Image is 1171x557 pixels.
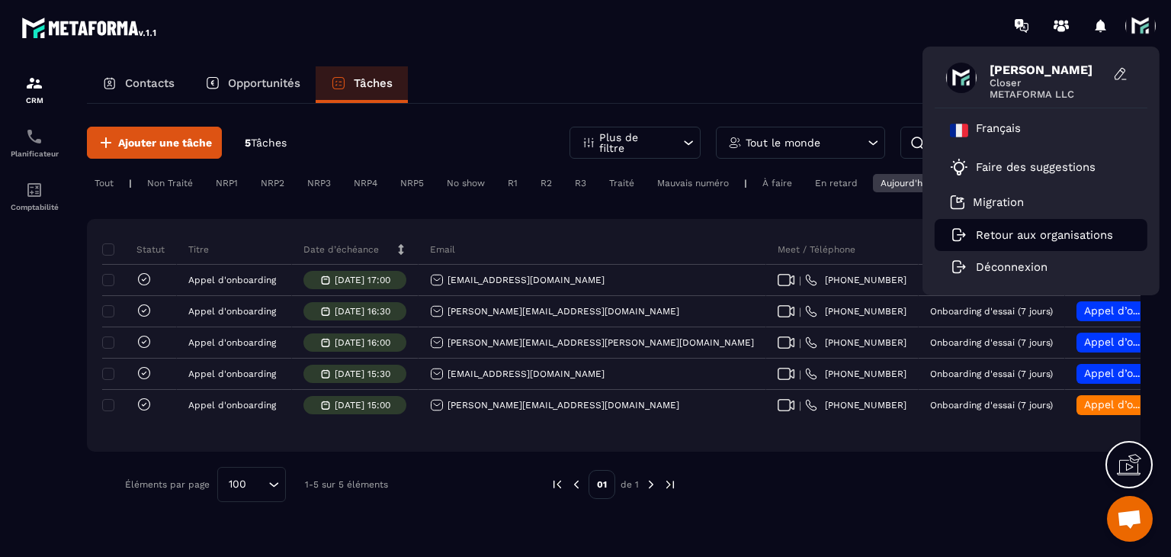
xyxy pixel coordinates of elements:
p: Date d’échéance [303,243,379,256]
div: NRP1 [208,174,245,192]
p: CRM [4,96,65,105]
p: [DATE] 15:30 [335,369,390,379]
span: | [799,337,801,349]
p: Français [976,121,1021,140]
span: | [799,275,801,286]
p: Planificateur [4,150,65,158]
p: Éléments par page [125,479,210,490]
span: Ajouter une tâche [118,135,212,150]
div: Tout [87,174,121,192]
p: 1-5 sur 5 éléments [305,479,388,490]
span: Closer [990,77,1104,89]
a: Opportunités [190,66,316,103]
a: [PHONE_NUMBER] [805,274,906,286]
a: Faire des suggestions [950,158,1113,176]
p: Titre [188,243,209,256]
a: Migration [950,195,1024,210]
a: [PHONE_NUMBER] [805,336,906,349]
img: next [644,478,658,491]
img: accountant [25,181,43,199]
div: No show [439,174,492,192]
p: 01 [589,470,615,499]
a: Contacts [87,66,190,103]
div: Non Traité [140,174,201,192]
div: NRP4 [346,174,385,192]
p: de 1 [621,478,639,491]
a: Retour aux organisations [950,228,1113,242]
span: | [799,306,801,317]
div: NRP2 [253,174,292,192]
p: Appel d'onboarding [188,306,276,317]
img: scheduler [25,127,43,146]
img: prev [569,478,583,491]
span: | [799,369,801,380]
span: [PERSON_NAME] [990,63,1104,77]
p: Appel d'onboarding [188,369,276,379]
p: [DATE] 16:00 [335,337,390,348]
p: Contacts [125,76,175,90]
p: Migration [973,195,1024,209]
p: Déconnexion [976,260,1047,274]
div: R1 [500,174,525,192]
span: | [799,400,801,411]
div: Traité [602,174,642,192]
p: Onboarding d'essai (7 jours) [930,337,1053,348]
p: Comptabilité [4,203,65,211]
a: [PHONE_NUMBER] [805,305,906,317]
a: Tâches [316,66,408,103]
div: NRP3 [300,174,338,192]
p: Email [430,243,455,256]
p: [DATE] 15:00 [335,400,390,411]
div: Mauvais numéro [650,174,736,192]
p: Statut [106,243,165,256]
div: Search for option [217,467,286,502]
p: Retour aux organisations [976,228,1113,242]
div: NRP5 [393,174,432,192]
img: logo [21,14,159,41]
p: [DATE] 16:30 [335,306,390,317]
p: 5 [245,136,287,150]
span: METAFORMA LLC [990,89,1104,100]
a: formationformationCRM [4,63,65,116]
a: [PHONE_NUMBER] [805,399,906,411]
a: schedulerschedulerPlanificateur [4,116,65,169]
p: Plus de filtre [599,132,666,153]
img: prev [550,478,564,491]
p: Appel d'onboarding [188,400,276,411]
p: Onboarding d'essai (7 jours) [930,369,1053,379]
p: | [129,178,132,188]
p: Meet / Téléphone [778,243,855,256]
p: Opportunités [228,76,300,90]
div: À faire [755,174,800,192]
p: Tâches [354,76,393,90]
div: R3 [567,174,594,192]
p: Faire des suggestions [976,160,1096,174]
p: Onboarding d'essai (7 jours) [930,306,1053,317]
a: accountantaccountantComptabilité [4,169,65,223]
input: Search for option [252,476,265,493]
span: Tâches [251,137,287,149]
div: En retard [807,174,865,192]
p: [DATE] 17:00 [335,275,390,285]
img: formation [25,74,43,92]
a: [PHONE_NUMBER] [805,368,906,380]
p: Onboarding d'essai (7 jours) [930,400,1053,411]
span: 100 [223,476,252,493]
p: Appel d'onboarding [188,337,276,348]
p: | [744,178,747,188]
button: Ajouter une tâche [87,127,222,159]
p: Appel d'onboarding [188,275,276,285]
div: Aujourd'hui [873,174,938,192]
img: next [663,478,677,491]
p: Tout le monde [746,137,820,148]
div: R2 [533,174,560,192]
a: Ouvrir le chat [1107,496,1153,542]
